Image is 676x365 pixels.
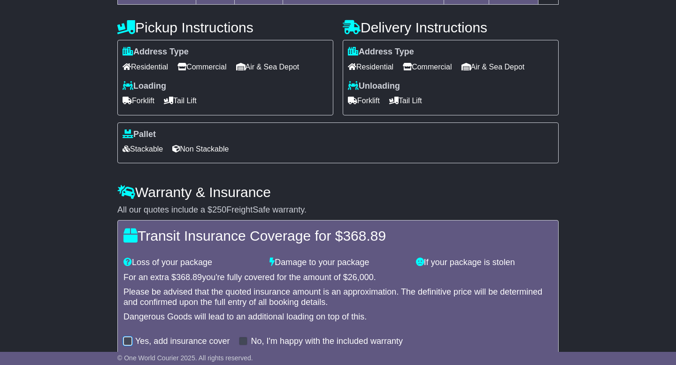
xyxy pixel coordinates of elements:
span: Tail Lift [389,93,422,108]
label: Address Type [348,47,414,57]
span: Forklift [348,93,380,108]
span: 26,000 [348,273,374,282]
span: Commercial [177,60,226,74]
div: Damage to your package [265,258,411,268]
span: Residential [348,60,393,74]
span: 368.89 [176,273,202,282]
div: For an extra $ you're fully covered for the amount of $ . [123,273,553,283]
h4: Transit Insurance Coverage for $ [123,228,553,243]
label: Loading [123,81,166,91]
span: 250 [212,205,226,214]
span: Non Stackable [172,142,229,156]
div: Please be advised that the quoted insurance amount is an approximation. The definitive price will... [123,287,553,307]
label: Yes, add insurance cover [135,336,230,347]
span: Tail Lift [164,93,197,108]
div: If your package is stolen [411,258,557,268]
span: Forklift [123,93,154,108]
span: © One World Courier 2025. All rights reserved. [117,354,253,362]
h4: Warranty & Insurance [117,184,559,200]
div: Dangerous Goods will lead to an additional loading on top of this. [123,312,553,322]
span: Air & Sea Depot [236,60,300,74]
h4: Delivery Instructions [343,20,559,35]
span: Commercial [403,60,452,74]
span: Stackable [123,142,163,156]
label: Address Type [123,47,189,57]
label: Unloading [348,81,400,91]
span: 368.89 [343,228,386,243]
div: All our quotes include a $ FreightSafe warranty. [117,205,559,215]
div: Loss of your package [119,258,265,268]
label: No, I'm happy with the included warranty [251,336,403,347]
h4: Pickup Instructions [117,20,333,35]
label: Pallet [123,129,156,140]
span: Residential [123,60,168,74]
span: Air & Sea Depot [461,60,525,74]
